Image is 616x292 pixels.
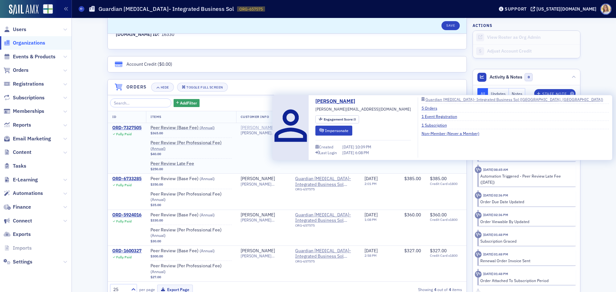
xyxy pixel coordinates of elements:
a: Guardian [MEDICAL_DATA]- Integrated Business Sol ([GEOGRAPHIC_DATA], [GEOGRAPHIC_DATA]) [422,97,609,101]
span: ( Annual ) [200,125,215,130]
span: Credit Card x1800 [430,254,462,258]
button: Staff Note [534,89,576,98]
a: [PERSON_NAME] [241,176,275,182]
span: Reports [13,121,31,129]
a: Exports [4,231,31,238]
button: All [477,88,488,99]
a: Peer Review (Base Fee) (Annual) [150,176,231,182]
span: 0 [525,73,533,81]
a: Memberships [4,108,44,115]
div: Renewal Order Invoice Sent [480,258,571,263]
a: Content [4,149,31,156]
span: Guardian IBS- Integrated Business Sol (Lowell, AR) [295,176,355,187]
span: ( Annual ) [200,248,215,253]
div: ORG-657575 [295,259,355,266]
span: Credit Card x1800 [430,218,462,222]
span: [PERSON_NAME][EMAIL_ADDRESS][DOMAIN_NAME] [241,254,286,258]
span: Orders [13,67,29,74]
a: ORD-7327505 [112,125,141,131]
span: [PERSON_NAME][EMAIL_ADDRESS][DOMAIN_NAME] [241,182,286,187]
span: Customer Info [241,114,269,119]
a: Peer Review (Base Fee) (Annual) [150,125,231,131]
a: Reports [4,121,31,129]
div: 0 [324,118,356,121]
span: $360.00 [430,212,447,218]
a: Users [4,26,26,33]
div: Account Credit ( ) [126,61,172,68]
a: Subscriptions [4,94,45,101]
div: Activity [475,166,482,173]
span: $0.00 [159,61,171,67]
span: Finance [13,204,31,211]
span: Subscriptions [13,94,45,101]
span: ( Annual ) [150,269,166,274]
button: Notes [509,88,526,99]
span: Tasks [13,163,26,170]
a: Peer Review (Per Professional Fee) (Annual) [150,263,231,274]
span: $250.00 [150,167,163,171]
span: Content [13,149,31,156]
a: Email Marketing [4,135,51,142]
a: [PERSON_NAME] [315,97,360,105]
span: Peer Review (Per Professional Fee) [150,263,231,274]
span: Automations [13,190,43,197]
span: Credit Card x1800 [430,182,462,186]
span: ( Annual ) [200,176,215,181]
span: Peer Review Late Fee [150,161,231,167]
span: 6:08 PM [355,150,369,155]
button: Save [441,21,460,30]
h4: Actions [473,22,492,28]
a: Events & Products [4,53,56,60]
div: Subscription Graced [480,238,571,244]
img: SailAMX [43,4,53,14]
div: [US_STATE][DOMAIN_NAME] [536,6,596,12]
span: Exports [13,231,31,238]
span: Peer Review (Base Fee) [150,212,231,218]
a: [PERSON_NAME] [241,125,275,131]
time: 1:08 PM [364,217,377,222]
a: Peer Review (Per Professional Fee) (Annual) [150,140,231,151]
div: Support [505,6,527,12]
div: Fully Paid [116,255,132,259]
a: Peer Review (Per Professional Fee) (Annual) [150,227,231,238]
img: SailAMX [9,4,38,15]
div: Order Viewable By Updated [480,219,571,224]
div: Activity [475,271,482,278]
span: [DATE] [342,144,355,149]
span: Peer Review (Base Fee) [150,248,231,254]
a: Finance [4,204,31,211]
a: Peer Review (Base Fee) (Annual) [150,248,231,254]
a: Peer Review (Base Fee) (Annual) [150,212,231,218]
div: Fully Paid [116,183,132,187]
span: [DATE] [364,212,378,218]
div: Created [319,145,333,149]
span: ORG-657575 [239,6,263,12]
button: Toggle Full Screen [177,83,228,92]
span: ( Annual ) [150,146,166,151]
div: Hide [161,86,169,89]
div: ORG-657575 [295,223,355,230]
span: [DATE] [364,248,378,254]
a: Non-Member (Never a Member) [422,130,484,136]
span: 10:09 PM [355,144,371,149]
time: 5/1/2025 01:48 PM [483,252,508,256]
time: 5/1/2025 02:36 PM [483,193,508,197]
input: Search… [110,98,171,107]
a: ORD-6733285 [112,176,141,182]
span: $35.00 [150,203,161,207]
div: ORD-1600327 [112,248,141,254]
span: Peer Review (Per Professional Fee) [150,191,231,203]
a: Guardian [MEDICAL_DATA]- Integrated Business Sol ([GEOGRAPHIC_DATA], [GEOGRAPHIC_DATA]) [295,248,355,259]
div: [PERSON_NAME] [241,248,275,254]
div: [DOMAIN_NAME] ID: [116,31,159,38]
span: Guardian IBS- Integrated Business Sol (Lowell, AR) [295,176,355,194]
span: Activity & Notes [490,74,522,80]
button: Updates [488,88,509,99]
div: [PERSON_NAME] [241,212,275,218]
span: $385.00 [404,176,421,181]
span: Engagement Score : [324,117,354,121]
